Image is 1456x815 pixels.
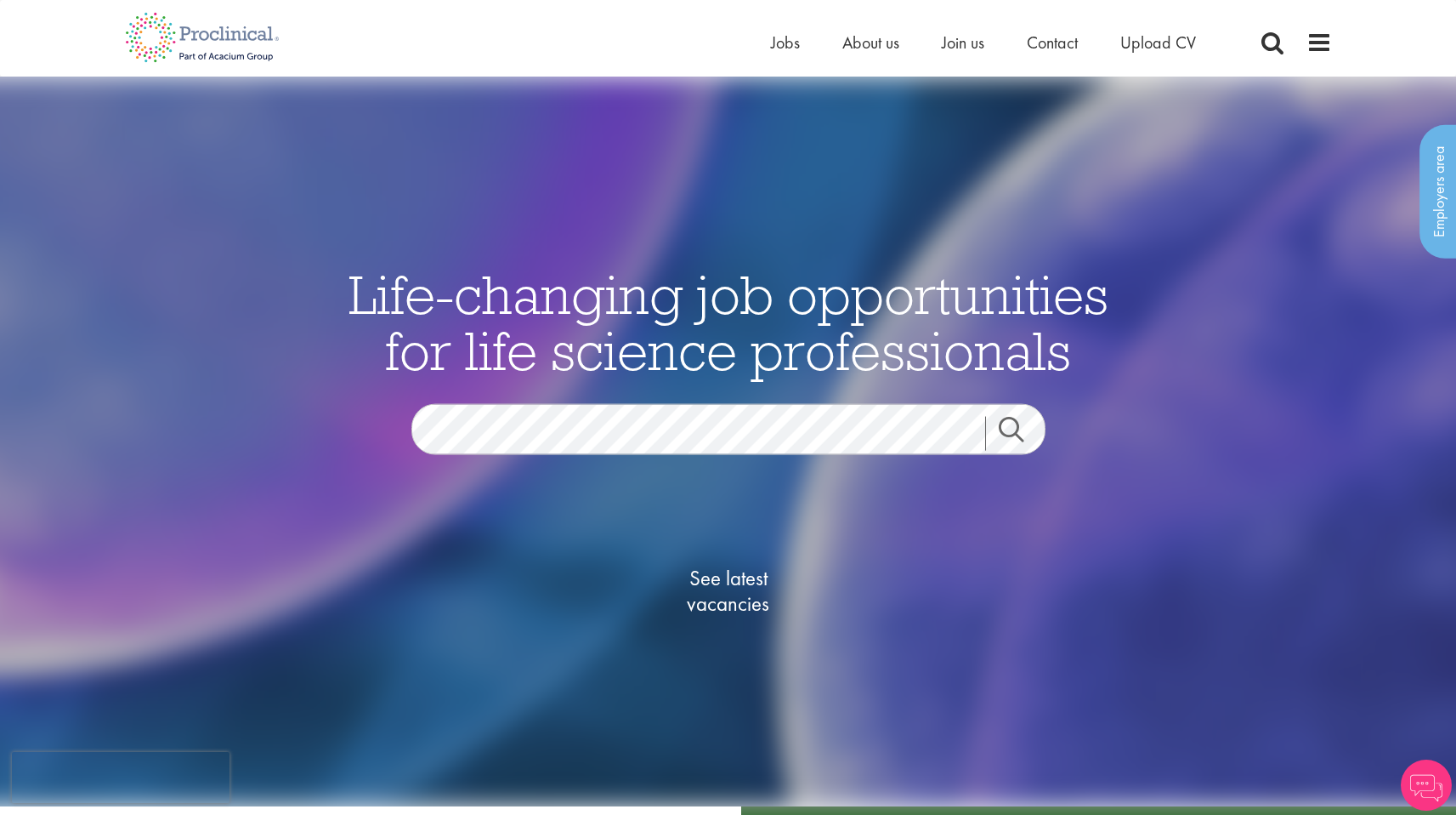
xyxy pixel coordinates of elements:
img: Chatbot [1401,760,1452,811]
span: See latest vacancies [643,565,813,616]
a: Upload CV [1120,31,1196,54]
a: See latestvacancies [643,497,813,684]
iframe: reCAPTCHA [12,752,229,803]
a: Job search submit button [985,416,1058,450]
a: Contact [1027,31,1078,54]
span: Life-changing job opportunities for life science professionals [348,259,1108,384]
a: Jobs [771,31,800,54]
a: Join us [942,31,984,54]
a: About us [842,31,899,54]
